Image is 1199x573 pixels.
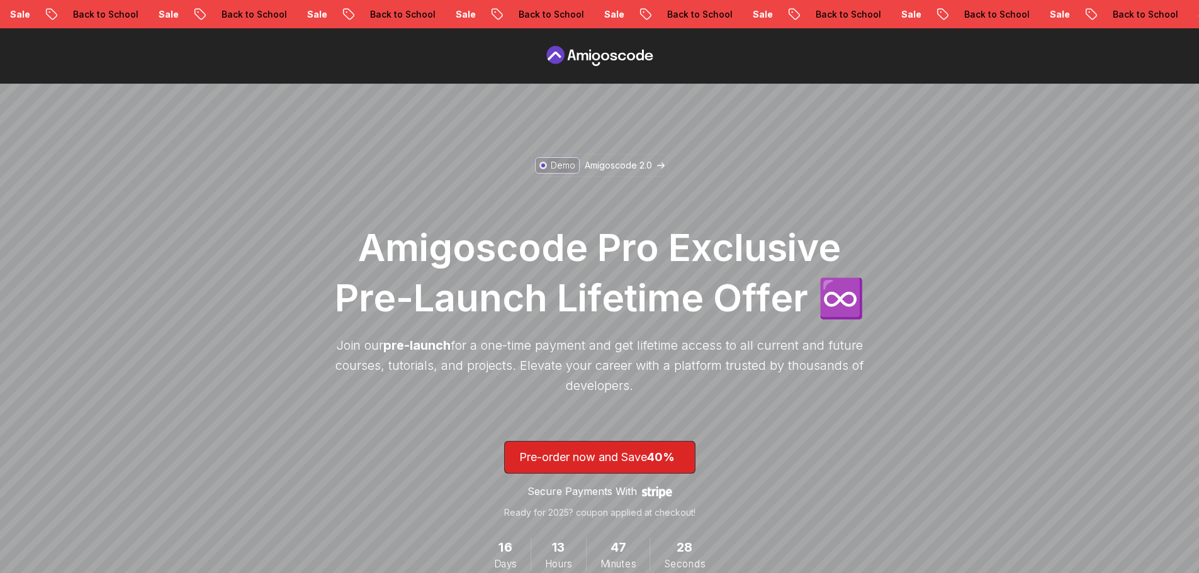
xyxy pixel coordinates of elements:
h1: Amigoscode Pro Exclusive Pre-Launch Lifetime Offer ♾️ [329,222,870,323]
p: Back to School [1101,8,1187,21]
span: Hours [545,557,572,570]
p: Secure Payments With [527,484,637,499]
p: Back to School [359,8,444,21]
p: Pre-order now and Save [519,448,680,466]
p: Back to School [656,8,741,21]
p: Sale [296,8,336,21]
span: Minutes [600,557,636,570]
p: Back to School [62,8,147,21]
p: Join our for a one-time payment and get lifetime access to all current and future courses, tutori... [329,335,870,396]
a: lifetime-access [504,441,695,519]
p: Back to School [804,8,890,21]
span: 40% [647,450,675,464]
p: Sale [741,8,782,21]
p: Ready for 2025? coupon applied at checkout! [504,506,695,519]
p: Amigoscode 2.0 [585,159,652,172]
p: Sale [890,8,930,21]
p: Sale [593,8,633,21]
p: Sale [444,8,485,21]
span: 47 Minutes [611,538,626,557]
p: Sale [147,8,188,21]
p: Back to School [953,8,1039,21]
p: Sale [1039,8,1079,21]
p: Back to School [507,8,593,21]
span: pre-launch [383,338,451,353]
span: Seconds [664,557,705,570]
a: DemoAmigoscode 2.0 [532,154,668,177]
p: Back to School [210,8,296,21]
span: 16 Days [498,538,512,557]
a: Pre Order page [543,46,656,66]
span: Days [494,557,517,570]
span: 28 Seconds [677,538,692,557]
span: 13 Hours [552,538,566,557]
p: Demo [551,159,575,172]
